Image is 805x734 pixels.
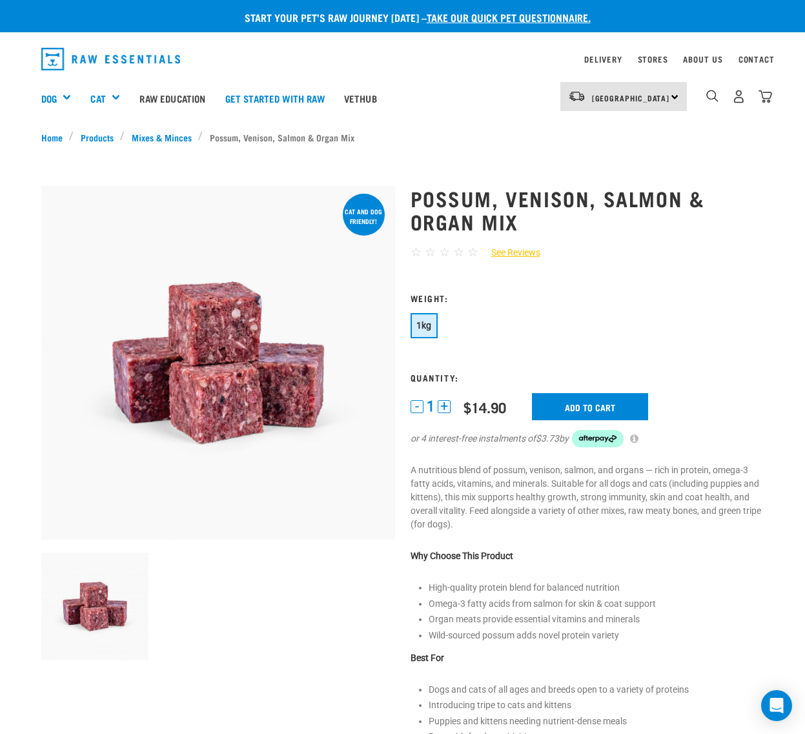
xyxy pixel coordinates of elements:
[425,245,436,260] span: ☆
[584,57,622,61] a: Delivery
[411,464,764,531] p: A nutritious blend of possum, venison, salmon, and organs — rich in protein, omega-3 fatty acids,...
[31,43,775,76] nav: dropdown navigation
[572,430,624,448] img: Afterpay
[429,715,764,728] p: Puppies and kittens needing nutrient-dense meals
[453,245,464,260] span: ☆
[478,246,540,260] a: See Reviews
[334,72,387,124] a: Vethub
[429,698,764,712] p: Introducing tripe to cats and kittens
[439,245,450,260] span: ☆
[638,57,668,61] a: Stores
[467,245,478,260] span: ☆
[411,245,422,260] span: ☆
[739,57,775,61] a: Contact
[411,187,764,233] h1: Possum, Venison, Salmon & Organ Mix
[429,613,764,626] p: Organ meats provide essential vitamins and minerals
[41,186,395,540] img: Possum Venison Salmon Organ 1626
[427,14,591,20] a: take our quick pet questionnaire.
[125,130,198,144] a: Mixes & Minces
[411,313,438,338] button: 1kg
[41,130,70,144] a: Home
[427,400,434,413] span: 1
[411,551,513,561] strong: Why Choose This Product
[429,597,764,611] p: Omega-3 fatty acids from salmon for skin & coat support
[532,393,648,420] input: Add to cart
[41,91,57,106] a: Dog
[438,400,451,413] button: +
[130,72,215,124] a: Raw Education
[416,320,432,331] span: 1kg
[683,57,722,61] a: About Us
[411,293,764,303] h3: Weight:
[411,430,764,448] div: or 4 interest-free instalments of by
[706,90,718,102] img: home-icon-1@2x.png
[74,130,120,144] a: Products
[411,400,423,413] button: -
[568,90,586,102] img: van-moving.png
[90,91,105,106] a: Cat
[464,399,506,415] div: $14.90
[41,48,181,70] img: Raw Essentials Logo
[216,72,334,124] a: Get started with Raw
[592,96,670,100] span: [GEOGRAPHIC_DATA]
[411,653,444,663] strong: Best For
[761,690,792,721] div: Open Intercom Messenger
[732,90,746,103] img: user.png
[411,372,764,382] h3: Quantity:
[41,553,149,660] img: Possum Venison Salmon Organ 1626
[759,90,772,103] img: home-icon@2x.png
[536,432,559,445] span: $3.73
[429,683,764,697] p: Dogs and cats of all ages and breeds open to a variety of proteins
[429,581,764,595] p: High-quality protein blend for balanced nutrition
[429,629,764,642] p: Wild-sourced possum adds novel protein variety
[41,130,764,144] nav: breadcrumbs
